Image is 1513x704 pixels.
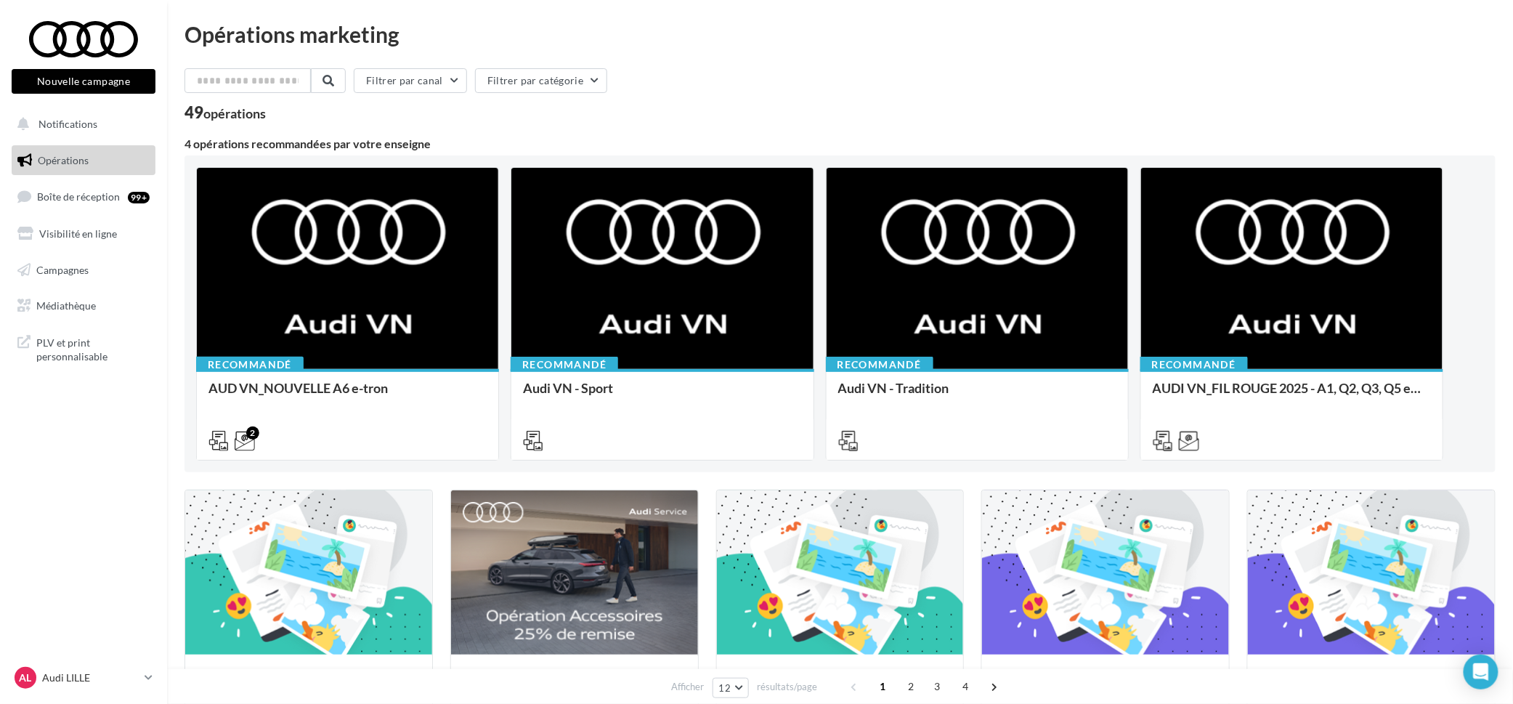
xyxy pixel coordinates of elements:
[1153,381,1431,410] div: AUDI VN_FIL ROUGE 2025 - A1, Q2, Q3, Q5 et Q4 e-tron
[871,675,894,698] span: 1
[757,680,817,694] span: résultats/page
[1140,357,1248,373] div: Recommandé
[838,381,1116,410] div: Audi VN - Tradition
[38,154,89,166] span: Opérations
[9,255,158,286] a: Campagnes
[9,109,153,139] button: Notifications
[128,192,150,203] div: 99+
[203,107,266,120] div: opérations
[36,333,150,364] span: PLV et print personnalisable
[246,426,259,440] div: 2
[1260,666,1483,695] div: Calendrier éditorial national : semaine du 25.08 au 31.08
[38,118,97,130] span: Notifications
[354,68,467,93] button: Filtrer par canal
[713,678,750,698] button: 12
[1464,655,1498,689] div: Open Intercom Messenger
[925,675,949,698] span: 3
[197,666,421,695] div: Calendrier éditorial national : du 02.09 au 09.09
[9,327,158,370] a: PLV et print personnalisable
[475,68,607,93] button: Filtrer par catégorie
[9,181,158,212] a: Boîte de réception99+
[184,105,266,121] div: 49
[39,227,117,240] span: Visibilité en ligne
[184,23,1496,45] div: Opérations marketing
[719,682,731,694] span: 12
[42,671,139,685] p: Audi LILLE
[899,675,922,698] span: 2
[208,381,487,410] div: AUD VN_NOUVELLE A6 e-tron
[826,357,933,373] div: Recommandé
[954,675,977,698] span: 4
[196,357,304,373] div: Recommandé
[9,145,158,176] a: Opérations
[12,69,155,94] button: Nouvelle campagne
[184,138,1496,150] div: 4 opérations recommandées par votre enseigne
[672,680,705,694] span: Afficher
[12,664,155,692] a: AL Audi LILLE
[463,666,686,695] div: ACCESSOIRES 25% SEPTEMBRE - AUDI SERVICE
[994,666,1217,695] div: Opération libre du [DATE] 12:06
[9,291,158,321] a: Médiathèque
[36,299,96,312] span: Médiathèque
[20,671,32,685] span: AL
[729,666,952,695] div: Calendrier éditorial national : du 02.09 au 09.09
[37,190,120,203] span: Boîte de réception
[36,263,89,275] span: Campagnes
[523,381,801,410] div: Audi VN - Sport
[511,357,618,373] div: Recommandé
[9,219,158,249] a: Visibilité en ligne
